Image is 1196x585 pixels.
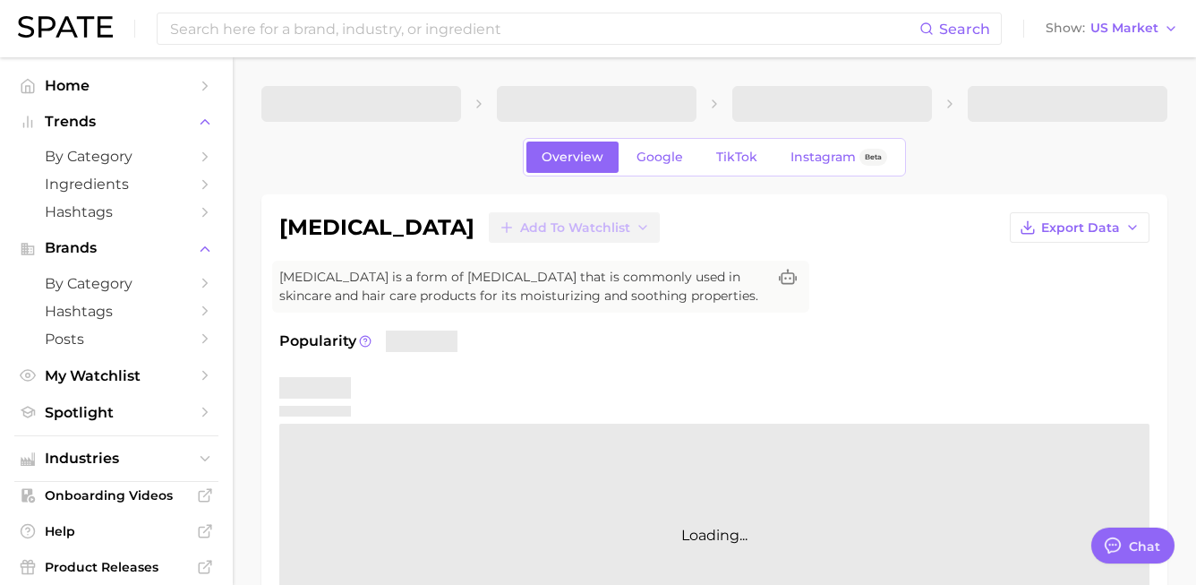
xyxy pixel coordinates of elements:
[279,268,766,305] span: [MEDICAL_DATA] is a form of [MEDICAL_DATA] that is commonly used in skincare and hair care produc...
[716,150,757,165] span: TikTok
[14,518,218,545] a: Help
[701,142,773,173] a: TikTok
[168,13,919,44] input: Search here for a brand, industry, or ingredient
[865,150,882,165] span: Beta
[14,325,218,353] a: Posts
[489,212,660,243] button: Add to Watchlist
[14,235,218,262] button: Brands
[45,275,188,292] span: by Category
[542,150,603,165] span: Overview
[1041,220,1120,236] span: Export Data
[45,77,188,94] span: Home
[45,176,188,193] span: Ingredients
[14,198,218,226] a: Hashtags
[790,150,856,165] span: Instagram
[45,331,188,348] span: Posts
[636,150,683,165] span: Google
[939,21,990,38] span: Search
[18,16,113,38] img: SPATE
[45,404,188,421] span: Spotlight
[45,240,188,256] span: Brands
[14,554,218,581] a: Product Releases
[14,72,218,99] a: Home
[45,451,188,467] span: Industries
[14,170,218,198] a: Ingredients
[775,142,902,173] a: InstagramBeta
[14,362,218,390] a: My Watchlist
[1010,212,1149,243] button: Export Data
[1046,23,1085,33] span: Show
[1041,17,1183,40] button: ShowUS Market
[45,523,188,539] span: Help
[14,142,218,170] a: by Category
[14,445,218,472] button: Industries
[45,367,188,384] span: My Watchlist
[279,217,474,238] h1: [MEDICAL_DATA]
[45,148,188,165] span: by Category
[45,303,188,320] span: Hashtags
[45,114,188,130] span: Trends
[621,142,698,173] a: Google
[14,297,218,325] a: Hashtags
[14,399,218,426] a: Spotlight
[14,270,218,297] a: by Category
[14,108,218,135] button: Trends
[279,331,356,352] span: Popularity
[526,142,619,173] a: Overview
[1090,23,1158,33] span: US Market
[520,220,630,236] span: Add to Watchlist
[45,487,188,503] span: Onboarding Videos
[45,203,188,220] span: Hashtags
[14,482,218,509] a: Onboarding Videos
[45,559,188,575] span: Product Releases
